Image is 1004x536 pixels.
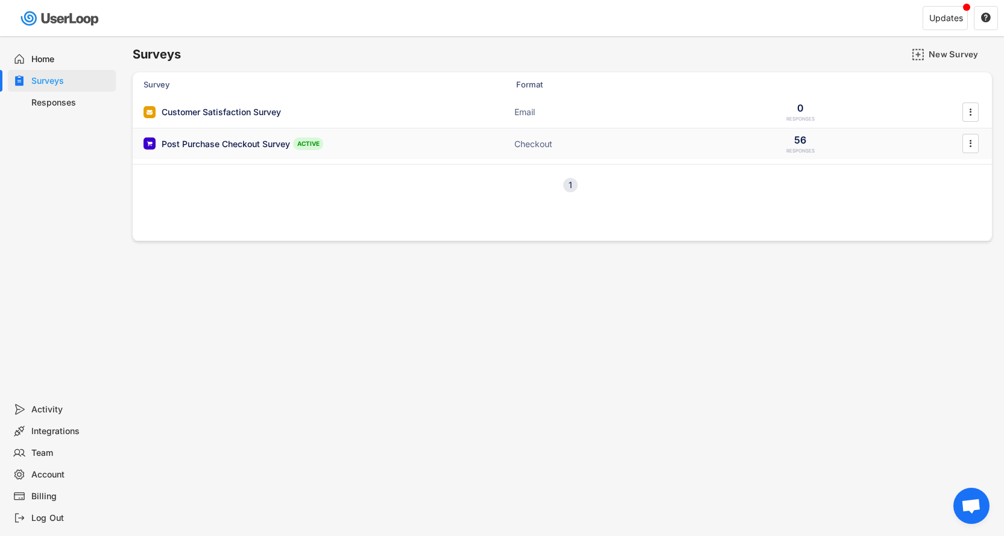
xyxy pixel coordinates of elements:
button:  [980,13,991,24]
div: Responses [31,97,111,109]
div: Checkout [514,138,635,150]
img: userloop-logo-01.svg [18,6,103,31]
div: Log Out [31,512,111,524]
div: Home [31,54,111,65]
h6: Surveys [133,46,181,63]
div: Surveys [31,75,111,87]
div: 1 [563,181,578,189]
div: Updates [929,14,963,22]
div: Integrations [31,426,111,437]
div: Account [31,469,111,481]
text:  [981,12,991,23]
button:  [964,103,976,121]
div: Email [514,106,635,118]
div: Format [516,79,637,90]
text:  [970,106,972,118]
img: AddMajor.svg [912,48,924,61]
div: Billing [31,491,111,502]
div: Customer Satisfaction Survey [162,106,281,118]
div: Team [31,447,111,459]
button:  [964,134,976,153]
div: RESPONSES [786,148,815,154]
div: ACTIVE [293,137,323,150]
div: RESPONSES [786,116,815,122]
text:  [970,137,972,150]
div: Post Purchase Checkout Survey [162,138,290,150]
div: 0 [797,101,804,115]
div: New Survey [929,49,989,60]
a: Open chat [953,488,990,524]
div: 56 [794,133,806,147]
div: Survey [144,79,385,90]
div: Activity [31,404,111,415]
